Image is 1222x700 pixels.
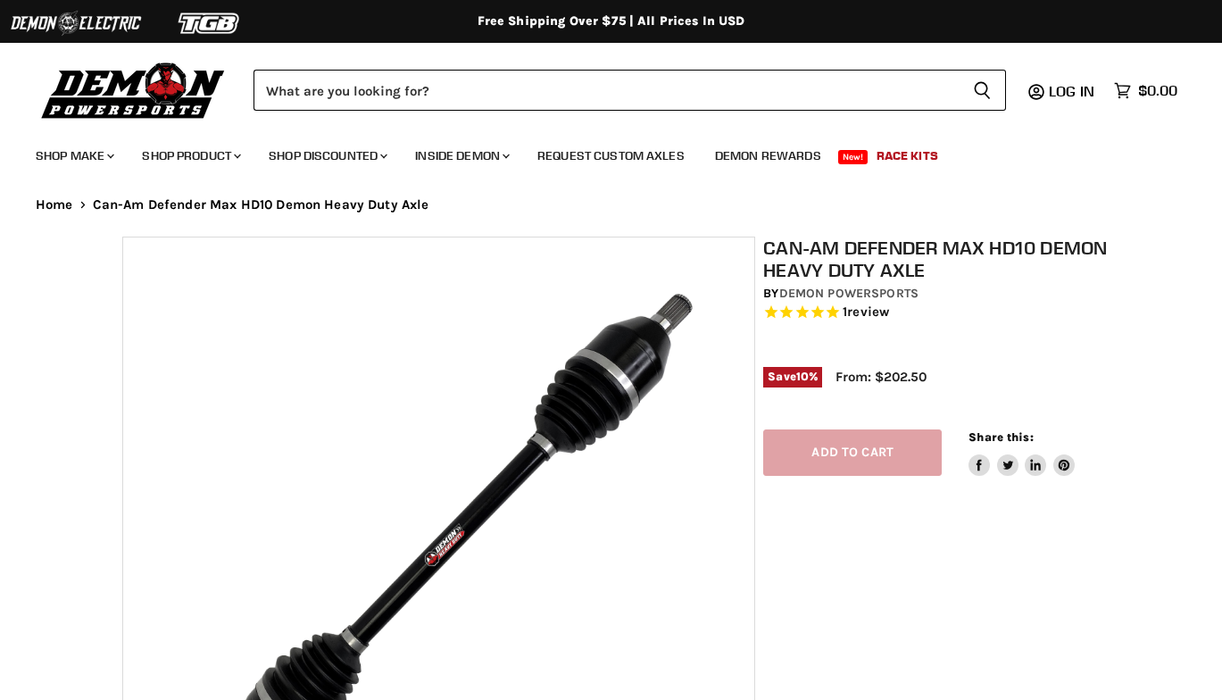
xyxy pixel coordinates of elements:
[22,130,1173,174] ul: Main menu
[524,137,698,174] a: Request Custom Axles
[254,70,1006,111] form: Product
[402,137,520,174] a: Inside Demon
[968,429,1075,477] aside: Share this:
[36,197,73,212] a: Home
[863,137,952,174] a: Race Kits
[9,6,143,40] img: Demon Electric Logo 2
[255,137,398,174] a: Shop Discounted
[796,370,809,383] span: 10
[763,237,1109,281] h1: Can-Am Defender Max HD10 Demon Heavy Duty Axle
[763,304,1109,322] span: Rated 5.0 out of 5 stars 1 reviews
[702,137,835,174] a: Demon Rewards
[143,6,277,40] img: TGB Logo 2
[968,430,1033,444] span: Share this:
[1105,78,1186,104] a: $0.00
[36,58,231,121] img: Demon Powersports
[129,137,252,174] a: Shop Product
[763,284,1109,304] div: by
[779,286,919,301] a: Demon Powersports
[1049,82,1094,100] span: Log in
[843,304,889,321] span: 1 reviews
[22,137,125,174] a: Shop Make
[835,369,927,385] span: From: $202.50
[959,70,1006,111] button: Search
[93,197,429,212] span: Can-Am Defender Max HD10 Demon Heavy Duty Axle
[1138,82,1177,99] span: $0.00
[838,150,869,164] span: New!
[847,304,889,321] span: review
[254,70,959,111] input: Search
[1041,83,1105,99] a: Log in
[763,367,822,387] span: Save %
